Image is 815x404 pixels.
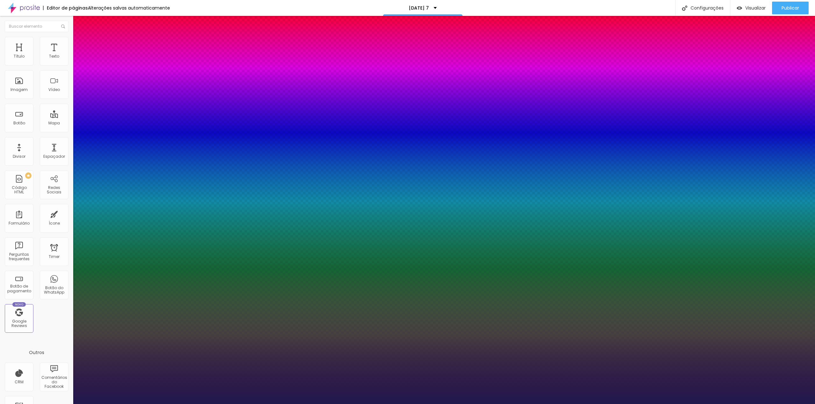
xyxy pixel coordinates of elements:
[13,121,25,125] div: Botão
[43,154,65,159] div: Espaçador
[43,6,88,10] div: Editor de páginas
[48,121,60,125] div: Mapa
[41,375,67,389] div: Comentários do Facebook
[12,302,26,307] div: Novo
[49,54,59,59] div: Texto
[41,286,67,295] div: Botão do WhatsApp
[9,221,30,226] div: Formulário
[6,252,32,261] div: Perguntas frequentes
[5,21,68,32] input: Buscar elemento
[15,380,24,384] div: CRM
[409,6,429,10] p: [DATE] 7
[682,5,687,11] img: Icone
[14,54,25,59] div: Título
[48,87,60,92] div: Vídeo
[737,5,742,11] img: view-1.svg
[745,5,766,10] span: Visualizar
[730,2,772,14] button: Visualizar
[88,6,170,10] div: Alterações salvas automaticamente
[49,221,60,226] div: Ícone
[6,284,32,293] div: Botão de pagamento
[61,24,65,28] img: Icone
[772,2,809,14] button: Publicar
[782,5,799,10] span: Publicar
[6,185,32,195] div: Código HTML
[13,154,25,159] div: Divisor
[11,87,28,92] div: Imagem
[49,254,60,259] div: Timer
[6,319,32,328] div: Google Reviews
[41,185,67,195] div: Redes Sociais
